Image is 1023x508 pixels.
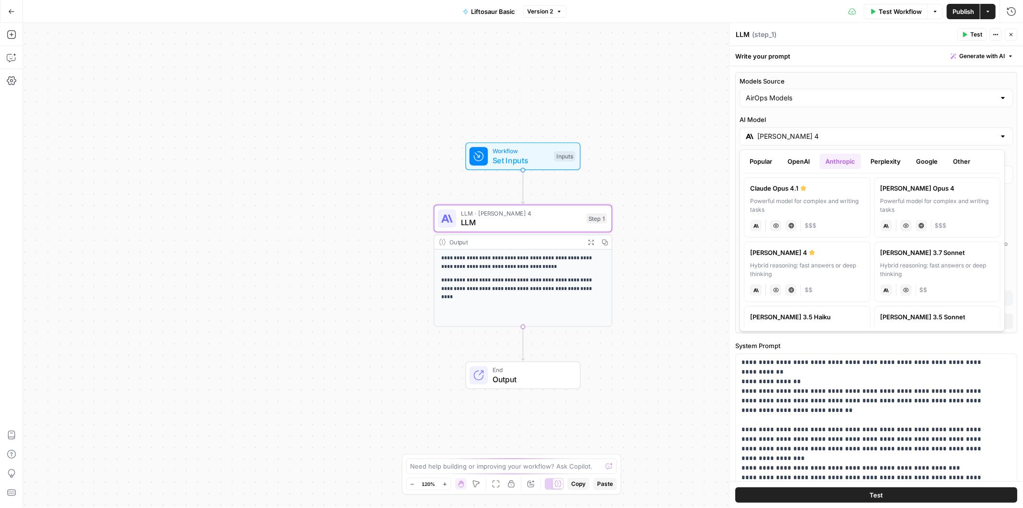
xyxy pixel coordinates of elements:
label: Max Output Length (optional) [880,153,1013,163]
span: Test Workflow [879,7,922,16]
div: Hybrid reasoning: fast answers or deep thinking [750,261,864,278]
div: Output [449,238,581,247]
button: Popular [744,154,778,169]
textarea: LLM [736,30,750,39]
button: Liftosaur Basic [457,4,521,19]
button: Google [910,154,943,169]
span: Test [970,30,982,39]
div: View outputs as they are generated in real-time, rather than waiting for the entire execution to ... [753,240,1009,257]
span: End [493,365,571,375]
g: Edge from step_1 to end [521,327,525,360]
button: Version 2 [523,5,566,18]
span: ( step_1 ) [752,30,776,39]
span: Publish [952,7,974,16]
label: AI Model [740,115,1013,124]
div: Powerful model for complex and writing tasks [750,197,864,214]
span: Output [493,374,571,385]
button: Close [740,314,1013,329]
span: Workflow [493,146,550,156]
div: WorkflowSet InputsInputs [434,143,612,170]
span: Cost tier [805,221,816,230]
div: Maximum number of tokens to output [880,188,1013,196]
div: Hybrid reasoning: fast answers or deep thinking [881,261,995,278]
label: System Prompt [735,341,1017,351]
span: Cost tier [805,286,812,294]
input: Auto-Max [886,170,1007,180]
div: [PERSON_NAME] Opus 4 [881,183,995,193]
button: OpenAI [782,154,816,169]
div: [PERSON_NAME] 3.5 Sonnet [881,312,995,322]
span: Cost tier [935,221,947,230]
div: [PERSON_NAME] 3.5 Haiku [750,312,864,322]
button: Test Workflow [864,4,928,19]
button: Copy [567,478,589,490]
span: Test [870,490,883,500]
div: Step 1 [587,213,607,224]
span: Cost tier [920,286,928,294]
div: [PERSON_NAME] 3.7 Sonnet [881,248,995,257]
button: Publish [947,4,980,19]
button: Perplexity [865,154,906,169]
span: Set Inputs [493,155,550,166]
label: Models Source [740,76,1013,86]
span: Copy [571,480,586,488]
div: Powerful model for complex and writing tasks [881,197,995,214]
g: Edge from start to step_1 [521,170,525,204]
span: Liftosaur Basic [471,7,516,16]
span: LLM · [PERSON_NAME] 4 [461,209,582,218]
input: AirOps Models [746,93,995,103]
span: 120% [422,480,435,488]
button: Generate with AI [947,50,1017,62]
span: LLM [461,217,582,229]
div: Claude Opus 4.1 [750,183,864,193]
span: Version 2 [528,7,553,16]
div: Inputs [554,151,575,162]
button: Anthropic [820,154,861,169]
div: Write your prompt [729,46,1023,66]
button: Paste [593,478,617,490]
button: Test [735,487,1017,503]
div: EndOutput [434,362,612,389]
div: Flagship intelligent model for complex tasks [881,326,995,343]
div: Fast and intelligent model for lightweight tasks [750,326,864,343]
button: Other [947,154,976,169]
button: Continue [910,290,1011,306]
button: Test [957,28,987,41]
span: Paste [597,480,613,488]
input: Select a model [757,132,995,141]
div: [PERSON_NAME] 4 [750,248,864,257]
span: Generate with AI [959,52,1005,60]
